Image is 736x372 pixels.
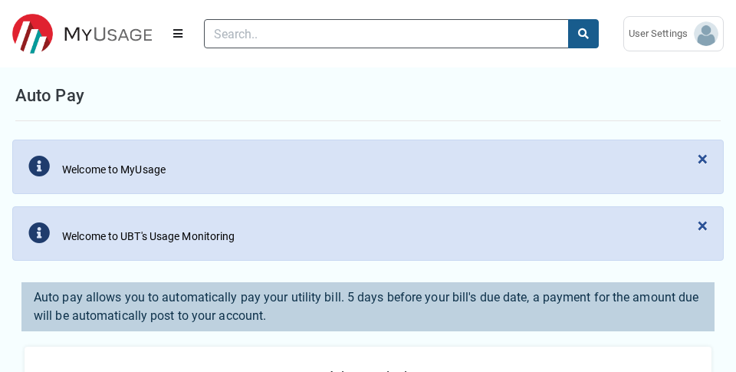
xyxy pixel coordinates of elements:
[682,140,723,177] button: Close
[629,26,694,41] span: User Settings
[62,229,235,245] div: Welcome to UBT's Usage Monitoring
[204,19,569,48] input: Search
[28,288,708,325] p: Auto pay allows you to automatically pay your utility bill. 5 days before your bill's due date, a...
[682,207,723,244] button: Close
[164,20,192,48] button: Menu
[698,215,708,236] span: ×
[623,16,724,51] a: User Settings
[12,14,152,54] img: ESITESTV3 Logo
[698,148,708,170] span: ×
[15,83,84,108] h1: Auto Pay
[62,162,166,178] div: Welcome to MyUsage
[568,19,599,48] button: search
